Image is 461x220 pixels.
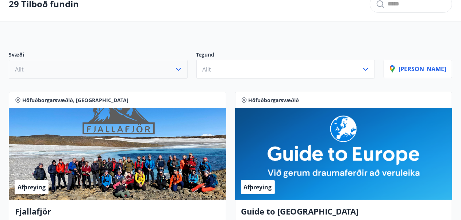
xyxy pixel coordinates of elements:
button: Allt [9,60,188,79]
span: Höfuðborgarsvæðið [249,97,299,104]
span: Höfuðborgarsvæðið, [GEOGRAPHIC_DATA] [22,97,128,104]
p: [PERSON_NAME] [390,65,446,73]
button: [PERSON_NAME] [384,60,452,78]
span: Allt [15,65,24,73]
p: Tegund [196,51,375,60]
p: Svæði [9,51,188,60]
span: Allt [203,65,211,73]
span: Afþreying [18,183,46,191]
span: Afþreying [244,183,272,191]
button: Allt [196,60,375,79]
